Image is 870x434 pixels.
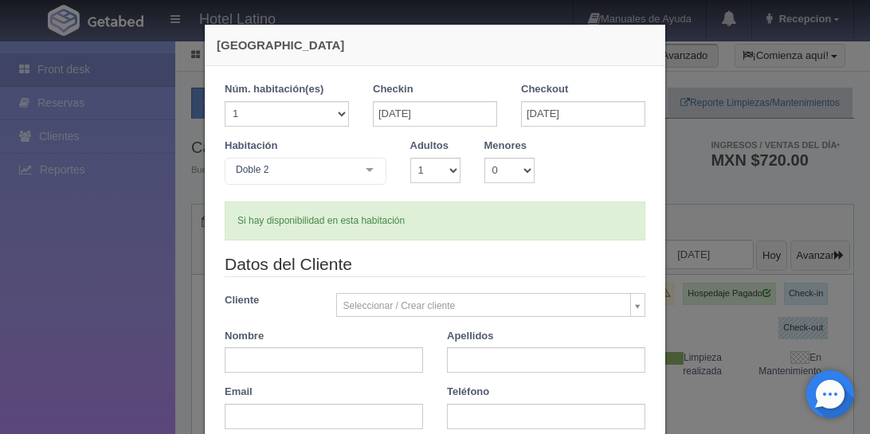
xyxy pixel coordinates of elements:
div: Si hay disponibilidad en esta habitación [225,201,645,240]
h4: [GEOGRAPHIC_DATA] [217,37,653,53]
label: Nombre [225,329,264,344]
label: Teléfono [447,385,489,400]
label: Habitación [225,139,277,154]
label: Checkout [521,82,568,97]
input: DD-MM-AAAA [373,101,497,127]
label: Checkin [373,82,413,97]
label: Cliente [213,293,324,308]
legend: Datos del Cliente [225,252,645,277]
span: Seleccionar / Crear cliente [343,294,625,318]
label: Apellidos [447,329,494,344]
label: Adultos [410,139,449,154]
label: Menores [484,139,527,154]
span: Doble 2 [232,162,354,178]
a: Seleccionar / Crear cliente [336,293,646,317]
label: Email [225,385,253,400]
input: DD-MM-AAAA [521,101,645,127]
label: Núm. habitación(es) [225,82,323,97]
